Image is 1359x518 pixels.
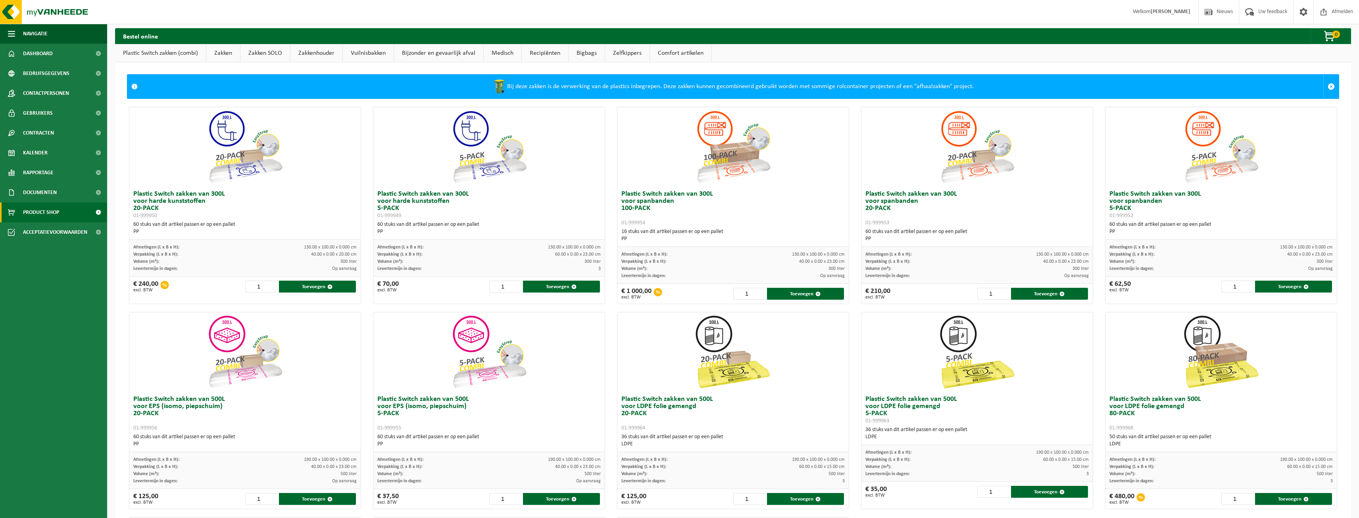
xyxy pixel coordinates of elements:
div: € 125,00 [133,493,158,505]
span: 60.00 x 0.00 x 15.00 cm [1043,457,1089,462]
span: 01-999963 [865,418,889,424]
span: 300 liter [1073,266,1089,271]
span: Verpakking (L x B x H): [865,259,910,264]
span: Afmetingen (L x B x H): [621,457,667,462]
span: 01-999968 [1109,425,1133,431]
span: 01-999950 [133,213,157,219]
h3: Plastic Switch zakken van 300L voor spanbanden 20-PACK [865,191,1088,226]
span: Levertermijn in dagen: [133,479,177,483]
a: Bijzonder en gevaarlijk afval [394,44,483,62]
span: Afmetingen (L x B x H): [865,450,911,455]
span: 130.00 x 100.00 x 0.000 cm [548,245,601,250]
span: Afmetingen (L x B x H): [133,457,179,462]
span: 01-999955 [377,425,401,431]
button: Toevoegen [279,281,356,293]
span: Volume (m³): [1109,472,1135,476]
span: Volume (m³): [1109,259,1135,264]
span: excl. BTW [133,288,158,293]
span: excl. BTW [377,500,399,505]
span: Afmetingen (L x B x H): [133,245,179,250]
input: 1 [977,486,1010,498]
a: Zelfkippers [605,44,650,62]
a: Recipiënten [522,44,568,62]
a: Zakken SOLO [240,44,290,62]
span: Verpakking (L x B x H): [1109,252,1154,257]
button: Toevoegen [767,288,844,300]
span: Kalender [23,143,48,163]
div: Bij deze zakken is de verwerking van de plastics inbegrepen. Deze zakken kunnen gecombineerd gebr... [142,75,1323,98]
span: Levertermijn in dagen: [621,479,665,483]
a: Medisch [484,44,521,62]
span: Afmetingen (L x B x H): [621,252,667,257]
span: excl. BTW [1109,500,1134,505]
input: 1 [733,288,766,300]
input: 1 [1221,493,1254,505]
img: 01-999949 [450,107,529,187]
div: 60 stuks van dit artikel passen er op een pallet [865,228,1088,243]
span: excl. BTW [865,295,890,300]
span: Levertermijn in dagen: [865,472,909,476]
div: PP [865,235,1088,243]
span: Verpakking (L x B x H): [377,252,422,257]
a: Zakkenhouder [290,44,342,62]
div: PP [1109,228,1332,235]
span: Volume (m³): [133,472,159,476]
span: 01-999949 [377,213,401,219]
div: € 70,00 [377,281,399,293]
span: 01-999954 [621,220,645,226]
span: 500 liter [1073,464,1089,469]
span: Verpakking (L x B x H): [621,259,666,264]
div: PP [621,235,844,243]
span: 3 [598,266,601,271]
input: 1 [245,493,278,505]
span: 130.00 x 100.00 x 0.000 cm [304,245,357,250]
span: excl. BTW [1109,288,1131,293]
span: excl. BTW [133,500,158,505]
img: 01-999955 [450,312,529,392]
span: Afmetingen (L x B x H): [377,457,423,462]
img: 01-999963 [938,312,1017,392]
span: Volume (m³): [133,259,159,264]
span: Op aanvraag [332,479,357,483]
span: 300 liter [584,259,601,264]
div: PP [133,228,356,235]
span: 3 [1086,472,1089,476]
div: € 240,00 [133,281,158,293]
button: Toevoegen [1255,493,1332,505]
input: 1 [489,281,522,293]
span: 130.00 x 100.00 x 0.000 cm [1280,245,1333,250]
span: Verpakking (L x B x H): [133,252,178,257]
span: 60.00 x 0.00 x 15.00 cm [799,464,845,469]
a: Bigbags [569,44,605,62]
span: 3 [1330,479,1333,483]
div: € 480,00 [1109,493,1134,505]
div: LDPE [621,441,844,448]
span: Verpakking (L x B x H): [133,464,178,469]
div: 36 stuks van dit artikel passen er op een pallet [621,433,844,448]
button: Toevoegen [767,493,844,505]
span: 190.00 x 100.00 x 0.000 cm [792,457,845,462]
img: 01-999964 [694,312,773,392]
img: 01-999952 [1182,107,1261,187]
span: 500 liter [828,472,845,476]
span: 40.00 x 0.00 x 20.00 cm [311,252,357,257]
h3: Plastic Switch zakken van 500L voor EPS (isomo, piepschuim) 20-PACK [133,396,356,431]
div: 60 stuks van dit artikel passen er op een pallet [1109,221,1332,235]
span: Afmetingen (L x B x H): [377,245,423,250]
span: Levertermijn in dagen: [621,273,665,278]
a: Sluit melding [1323,75,1339,98]
h3: Plastic Switch zakken van 300L voor harde kunststoffen 20-PACK [133,191,356,219]
span: Levertermijn in dagen: [133,266,177,271]
span: Levertermijn in dagen: [377,266,421,271]
span: 300 liter [828,266,845,271]
div: PP [377,228,600,235]
a: Vuilnisbakken [343,44,394,62]
span: Navigatie [23,24,48,44]
button: Toevoegen [1011,288,1088,300]
img: 01-999956 [206,312,285,392]
div: € 125,00 [621,493,646,505]
span: Op aanvraag [1064,273,1089,278]
div: € 210,00 [865,288,890,300]
span: 500 liter [340,472,357,476]
span: excl. BTW [621,295,652,300]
